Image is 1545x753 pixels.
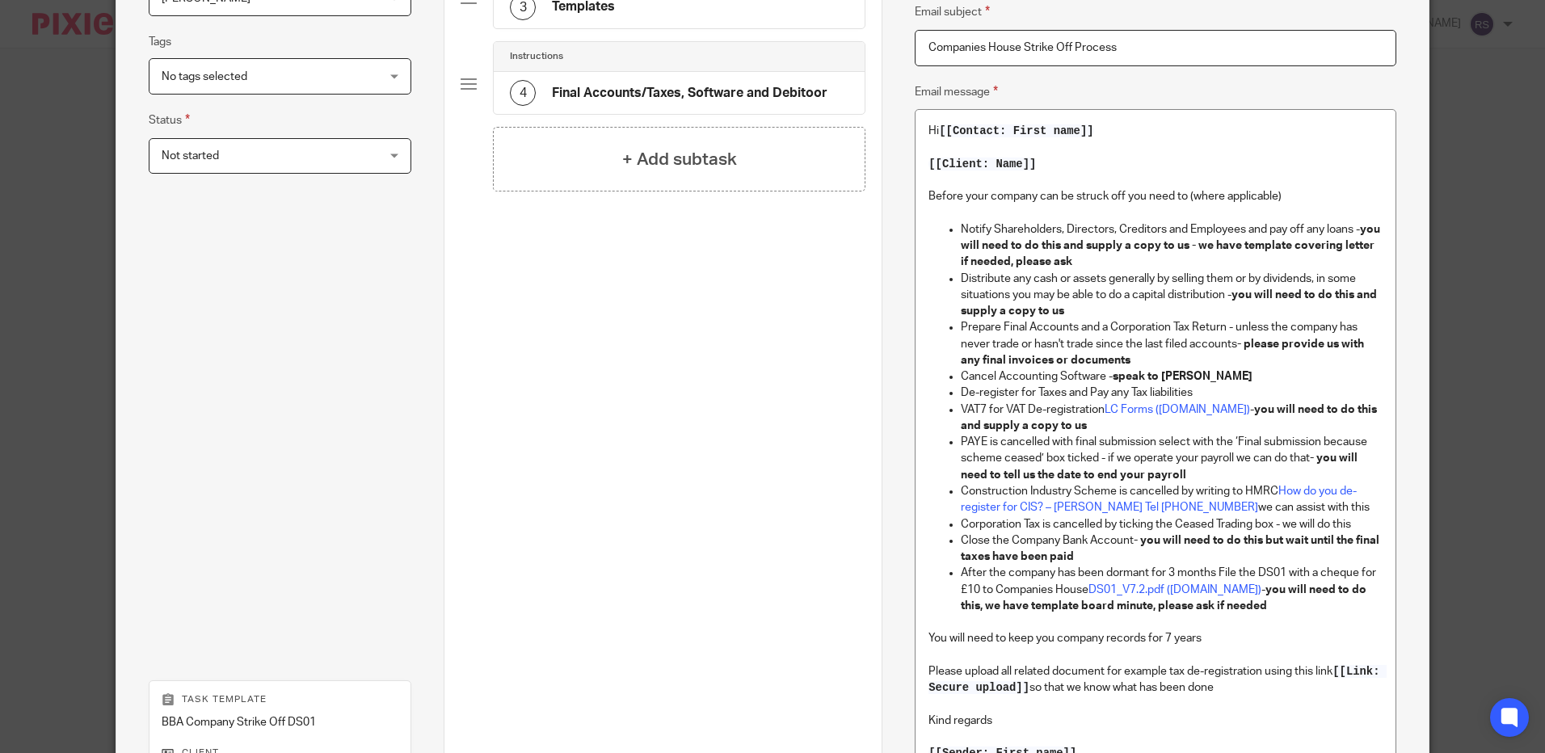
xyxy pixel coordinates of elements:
[915,82,998,101] label: Email message
[961,483,1382,516] p: Construction Industry Scheme is cancelled by writing to HMRC we can assist with this
[928,188,1382,204] p: Before your company can be struck off you need to (where applicable)
[961,532,1382,566] p: Close the Company Bank Account
[961,224,1383,268] strong: you will need to do this and supply a copy to us - we have template covering letter if needed, pl...
[961,452,1360,480] strong: - you will need to tell us the date to end your payroll
[622,147,737,172] h4: + Add subtask
[928,123,1382,139] p: Hi
[961,385,1382,401] p: De-register for Taxes and Pay any Tax liabilities
[149,111,190,129] label: Status
[552,85,827,102] h4: Final Accounts/Taxes, Software and Debitoor
[961,319,1382,368] p: Prepare Final Accounts and a Corporation Tax Return - unless the company has never trade or hasn'...
[961,221,1382,271] p: Notify Shareholders, Directors, Creditors and Employees and pay off any loans -
[928,713,1382,729] p: Kind regards
[961,516,1382,532] p: Corporation Tax is cancelled by ticking the Ceased Trading box - we will do this
[961,584,1369,612] strong: you will need to do this, we have template board minute, please ask if needed
[961,535,1382,562] strong: - you will need to do this but wait until the final taxes have been paid
[1088,584,1261,595] a: DS01_V7.2.pdf ([DOMAIN_NAME])
[162,150,219,162] span: Not started
[915,2,990,21] label: Email subject
[961,339,1366,366] strong: - please provide us with any final invoices or documents
[1105,404,1250,415] a: LC Forms ([DOMAIN_NAME])
[961,368,1382,385] p: Cancel Accounting Software -
[961,404,1379,431] strong: you will need to do this and supply a copy to us
[928,630,1382,646] p: You will need to keep you company records for 7 years
[162,693,398,706] p: Task template
[961,434,1382,483] p: PAYE is cancelled with final submission select with the ‘Final submission because scheme ceased’ ...
[961,402,1382,435] p: VAT7 for VAT De-registration -
[162,71,247,82] span: No tags selected
[928,158,1036,170] span: [[Client: Name]]
[928,663,1382,696] p: Please upload all related document for example tax de-registration using this link so that we kno...
[162,714,398,730] p: BBA Company Strike Off DS01
[149,34,171,50] label: Tags
[510,80,536,106] div: 4
[961,565,1382,614] p: After the company has been dormant for 3 months File the DS01 with a cheque for £10 to Companies ...
[961,271,1382,320] p: Distribute any cash or assets generally by selling them or by dividends, in some situations you m...
[915,30,1396,66] input: Subject
[939,124,1093,137] span: [[Contact: First name]]
[1113,371,1252,382] strong: speak to [PERSON_NAME]
[510,50,563,63] h4: Instructions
